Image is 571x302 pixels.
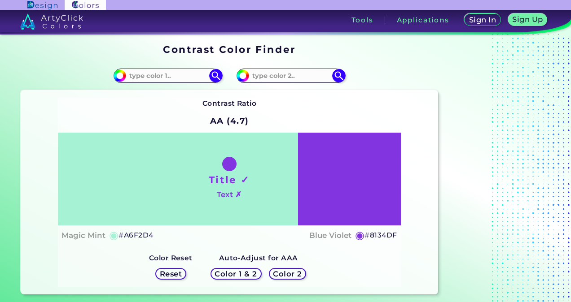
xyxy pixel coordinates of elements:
[510,14,545,26] a: Sign Up
[514,16,542,23] h5: Sign Up
[365,229,397,241] h5: #8134DF
[219,254,298,262] strong: Auto-Adjust for AAA
[202,99,257,108] strong: Contrast Ratio
[149,254,193,262] strong: Color Reset
[161,270,181,277] h5: Reset
[355,230,365,241] h5: ◉
[61,229,105,242] h4: Magic Mint
[249,69,333,82] input: type color 2..
[163,43,295,56] h1: Contrast Color Finder
[119,229,153,241] h5: #A6F2D4
[109,230,119,241] h5: ◉
[217,270,255,277] h5: Color 1 & 2
[351,17,373,23] h3: Tools
[209,173,250,186] h1: Title ✓
[466,14,499,26] a: Sign In
[20,13,83,30] img: logo_artyclick_colors_white.svg
[27,1,57,9] img: ArtyClick Design logo
[217,188,242,201] h4: Text ✗
[126,69,210,82] input: type color 1..
[309,229,351,242] h4: Blue Violet
[397,17,449,23] h3: Applications
[206,111,253,131] h2: AA (4.7)
[274,270,300,277] h5: Color 2
[470,17,495,23] h5: Sign In
[209,69,223,82] img: icon search
[332,69,346,82] img: icon search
